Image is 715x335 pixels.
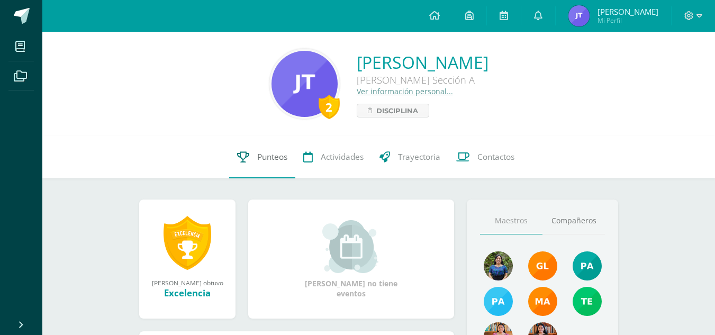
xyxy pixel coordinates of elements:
a: Maestros [480,207,542,234]
span: Punteos [257,151,287,162]
span: Trayectoria [398,151,440,162]
img: 895b5ece1ed178905445368d61b5ce67.png [528,251,557,280]
span: Contactos [477,151,514,162]
a: Punteos [229,136,295,178]
div: [PERSON_NAME] Sección A [357,74,488,86]
img: d0514ac6eaaedef5318872dd8b40be23.png [484,287,513,316]
img: f478d08ad3f1f0ce51b70bf43961b330.png [573,287,602,316]
img: d8a4356c7f24a8a50182b01e6d5bff1d.png [568,5,590,26]
span: Actividades [321,151,364,162]
a: Compañeros [542,207,605,234]
a: Trayectoria [372,136,448,178]
img: 40c28ce654064086a0d3fb3093eec86e.png [573,251,602,280]
div: 2 [319,95,340,119]
a: Actividades [295,136,372,178]
a: [PERSON_NAME] [357,51,488,74]
a: Ver información personal... [357,86,453,96]
img: 560278503d4ca08c21e9c7cd40ba0529.png [528,287,557,316]
span: Disciplina [376,104,418,117]
img: ea1e021c45f4b6377b2c1f7d95b2b569.png [484,251,513,280]
div: [PERSON_NAME] obtuvo [150,278,225,287]
div: Excelencia [150,287,225,299]
a: Disciplina [357,104,429,117]
span: [PERSON_NAME] [598,6,658,17]
img: 5725bbe9a4497e2c7cbf14a86bf0c574.png [271,51,338,117]
div: [PERSON_NAME] no tiene eventos [298,220,404,298]
img: event_small.png [322,220,380,273]
a: Contactos [448,136,522,178]
span: Mi Perfil [598,16,658,25]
